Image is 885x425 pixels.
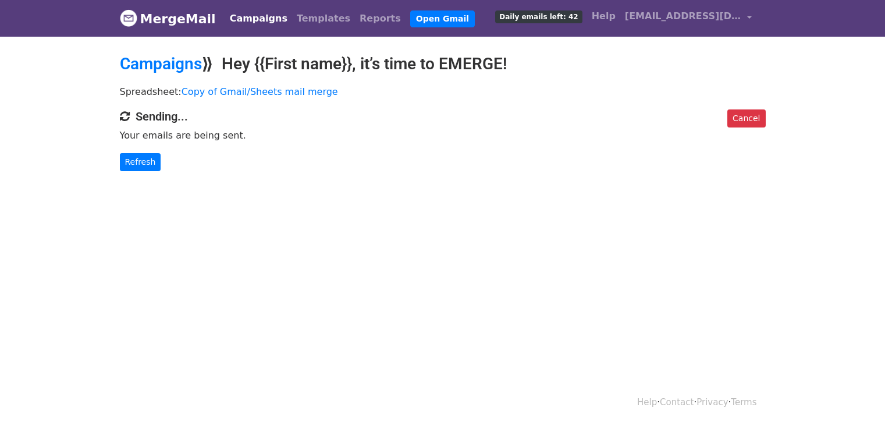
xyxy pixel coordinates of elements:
[727,109,765,127] a: Cancel
[120,129,766,141] p: Your emails are being sent.
[587,5,620,28] a: Help
[625,9,741,23] span: [EMAIL_ADDRESS][DOMAIN_NAME]
[225,7,292,30] a: Campaigns
[120,54,202,73] a: Campaigns
[182,86,338,97] a: Copy of Gmail/Sheets mail merge
[292,7,355,30] a: Templates
[120,6,216,31] a: MergeMail
[355,7,406,30] a: Reports
[120,86,766,98] p: Spreadsheet:
[660,397,694,408] a: Contact
[491,5,587,28] a: Daily emails left: 42
[120,54,766,74] h2: ⟫ Hey {{First name}}, it’s time to EMERGE!
[731,397,756,408] a: Terms
[696,397,728,408] a: Privacy
[120,9,137,27] img: MergeMail logo
[637,397,657,408] a: Help
[410,10,475,27] a: Open Gmail
[120,109,766,123] h4: Sending...
[495,10,582,23] span: Daily emails left: 42
[120,153,161,171] a: Refresh
[620,5,756,32] a: [EMAIL_ADDRESS][DOMAIN_NAME]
